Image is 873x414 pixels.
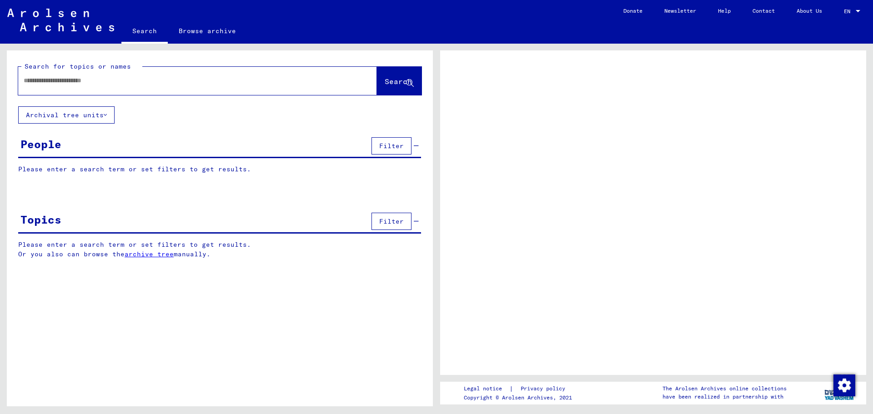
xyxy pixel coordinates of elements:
a: Legal notice [464,384,509,394]
a: Search [121,20,168,44]
button: Filter [371,213,411,230]
p: have been realized in partnership with [662,393,787,401]
div: People [20,136,61,152]
img: yv_logo.png [823,381,857,404]
p: Please enter a search term or set filters to get results. Or you also can browse the manually. [18,240,421,259]
button: Archival tree units [18,106,115,124]
img: Arolsen_neg.svg [7,9,114,31]
a: Privacy policy [513,384,576,394]
img: Change consent [833,374,855,396]
span: Search [385,77,412,86]
a: Browse archive [168,20,247,42]
span: Filter [379,142,404,150]
p: Copyright © Arolsen Archives, 2021 [464,394,576,402]
a: archive tree [125,250,174,258]
mat-label: Search for topics or names [25,62,131,70]
span: EN [844,8,854,15]
div: Topics [20,211,61,228]
button: Search [377,67,421,95]
span: Filter [379,217,404,225]
p: The Arolsen Archives online collections [662,384,787,393]
button: Filter [371,137,411,155]
div: | [464,384,576,394]
p: Please enter a search term or set filters to get results. [18,165,421,174]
